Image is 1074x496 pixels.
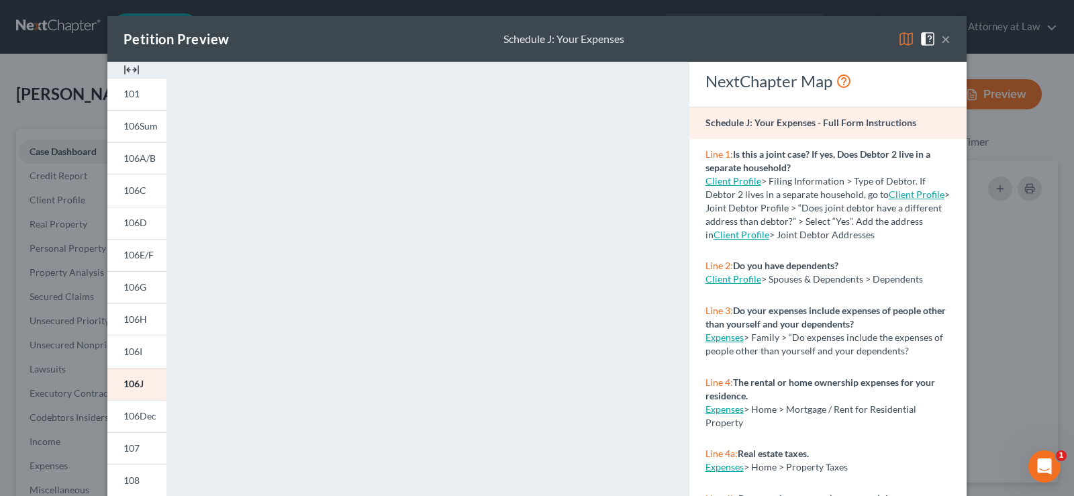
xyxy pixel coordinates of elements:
strong: Real estate taxes. [738,448,809,459]
a: 106D [107,207,166,239]
span: > Home > Property Taxes [744,461,848,473]
span: Line 4a: [705,448,738,459]
iframe: Intercom live chat [1028,450,1061,483]
span: Line 3: [705,305,733,316]
span: Line 4: [705,377,733,388]
span: 106G [124,281,146,293]
span: > Home > Mortgage / Rent for Residential Property [705,403,916,428]
span: 106D [124,217,147,228]
a: 106G [107,271,166,303]
span: 107 [124,442,140,454]
strong: Schedule J: Your Expenses - Full Form Instructions [705,117,916,128]
a: Client Profile [889,189,944,200]
span: 106J [124,378,144,389]
a: Expenses [705,332,744,343]
span: > Family > “Do expenses include the expenses of people other than yourself and your dependents? [705,332,943,356]
strong: Do you have dependents? [733,260,838,271]
strong: Do your expenses include expenses of people other than yourself and your dependents? [705,305,946,330]
a: 106Dec [107,400,166,432]
a: 106H [107,303,166,336]
img: expand-e0f6d898513216a626fdd78e52531dac95497ffd26381d4c15ee2fc46db09dca.svg [124,62,140,78]
div: Schedule J: Your Expenses [503,32,624,47]
span: 106E/F [124,249,154,260]
strong: Is this a joint case? If yes, Does Debtor 2 live in a separate household? [705,148,930,173]
img: help-close-5ba153eb36485ed6c1ea00a893f15db1cb9b99d6cae46e1a8edb6c62d00a1a76.svg [920,31,936,47]
span: 106A/B [124,152,156,164]
a: Client Profile [705,175,761,187]
span: 1 [1056,450,1067,461]
span: Line 2: [705,260,733,271]
span: 106I [124,346,142,357]
a: 101 [107,78,166,110]
span: 101 [124,88,140,99]
span: > Joint Debtor Profile > “Does joint debtor have a different address than debtor?” > Select “Yes”... [705,189,950,240]
a: 106E/F [107,239,166,271]
button: × [941,31,950,47]
span: 106Dec [124,410,156,421]
a: Client Profile [714,229,769,240]
a: 106I [107,336,166,368]
span: 106Sum [124,120,158,132]
a: Client Profile [705,273,761,285]
a: Expenses [705,403,744,415]
span: > Spouses & Dependents > Dependents [761,273,923,285]
img: map-eea8200ae884c6f1103ae1953ef3d486a96c86aabb227e865a55264e3737af1f.svg [898,31,914,47]
a: 106C [107,175,166,207]
span: > Joint Debtor Addresses [714,229,875,240]
a: 107 [107,432,166,464]
span: 106C [124,185,146,196]
span: 106H [124,313,147,325]
a: 106A/B [107,142,166,175]
span: Line 1: [705,148,733,160]
a: Expenses [705,461,744,473]
a: 106Sum [107,110,166,142]
strong: The rental or home ownership expenses for your residence. [705,377,935,401]
span: 108 [124,475,140,486]
div: Petition Preview [124,30,229,48]
a: 106J [107,368,166,400]
span: > Filing Information > Type of Debtor. If Debtor 2 lives in a separate household, go to [705,175,926,200]
div: NextChapter Map [705,70,950,92]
